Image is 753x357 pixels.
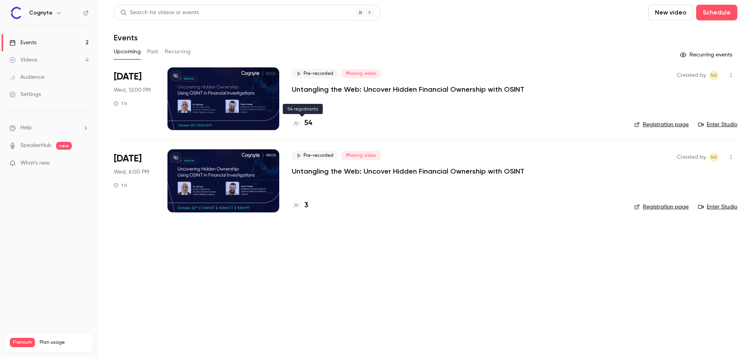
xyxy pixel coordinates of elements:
[648,5,693,20] button: New video
[709,71,718,80] span: Noah Adler
[677,152,706,162] span: Created by
[634,121,689,129] a: Registration page
[698,203,737,211] a: Enter Studio
[20,124,32,132] span: Help
[20,141,51,150] a: SpeakerHub
[696,5,737,20] button: Schedule
[9,124,89,132] li: help-dropdown-opener
[114,86,151,94] span: Wed, 12:00 PM
[292,69,338,78] span: Pre-recorded
[114,33,138,42] h1: Events
[292,85,524,94] a: Untangling the Web: Uncover Hidden Financial Ownership with OSINT
[114,149,155,212] div: Oct 22 Wed, 11:00 AM (America/New York)
[709,152,718,162] span: Noah Adler
[114,67,155,130] div: Oct 22 Wed, 12:00 PM (Asia/Jerusalem)
[114,100,127,107] div: 1 h
[341,69,381,78] span: Missing video
[165,45,191,58] button: Recurring
[634,203,689,211] a: Registration page
[9,56,37,64] div: Videos
[40,339,88,346] span: Plan usage
[114,152,142,165] span: [DATE]
[711,71,717,80] span: NA
[698,121,737,129] a: Enter Studio
[304,200,308,211] h4: 3
[9,39,36,47] div: Events
[29,9,53,17] h6: Cognyte
[147,45,158,58] button: Past
[10,7,22,19] img: Cognyte
[56,142,72,150] span: new
[114,45,141,58] button: Upcoming
[9,73,44,81] div: Audience
[677,71,706,80] span: Created by
[341,151,381,160] span: Missing video
[9,91,41,98] div: Settings
[711,152,717,162] span: NA
[114,71,142,83] span: [DATE]
[20,159,50,167] span: What's new
[292,167,524,176] a: Untangling the Web: Uncover Hidden Financial Ownership with OSINT
[292,118,312,129] a: 54
[10,338,35,347] span: Premium
[304,118,312,129] h4: 54
[677,49,737,61] button: Recurring events
[120,9,199,17] div: Search for videos or events
[292,151,338,160] span: Pre-recorded
[114,168,149,176] span: Wed, 6:00 PM
[114,182,127,188] div: 1 h
[292,200,308,211] a: 3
